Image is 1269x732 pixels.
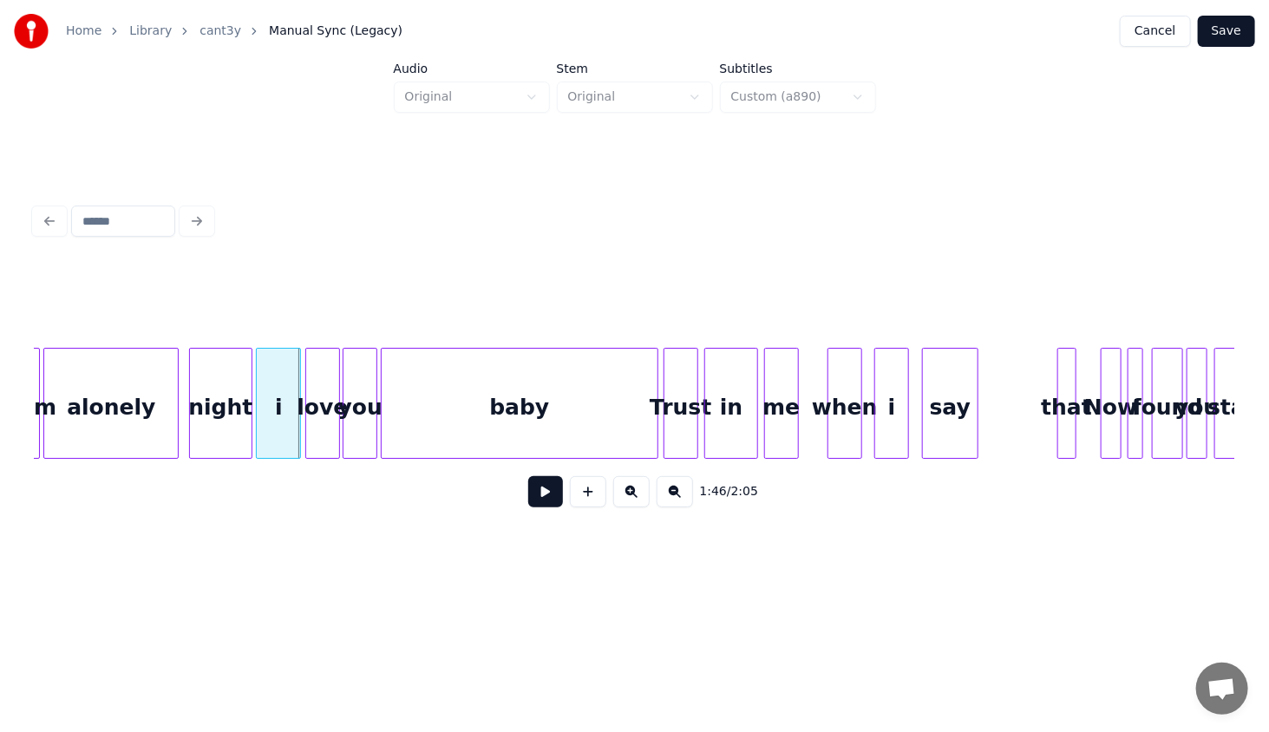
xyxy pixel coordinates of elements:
a: cant3y [200,23,241,40]
a: Home [66,23,101,40]
span: 2:05 [731,483,758,500]
label: Stem [557,62,713,75]
button: Save [1198,16,1255,47]
span: Manual Sync (Legacy) [269,23,402,40]
div: / [700,483,742,500]
img: youka [14,14,49,49]
nav: breadcrumb [66,23,402,40]
div: פתח צ'אט [1196,663,1248,715]
button: Cancel [1120,16,1190,47]
label: Audio [394,62,550,75]
label: Subtitles [720,62,876,75]
a: Library [129,23,172,40]
span: 1:46 [700,483,727,500]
